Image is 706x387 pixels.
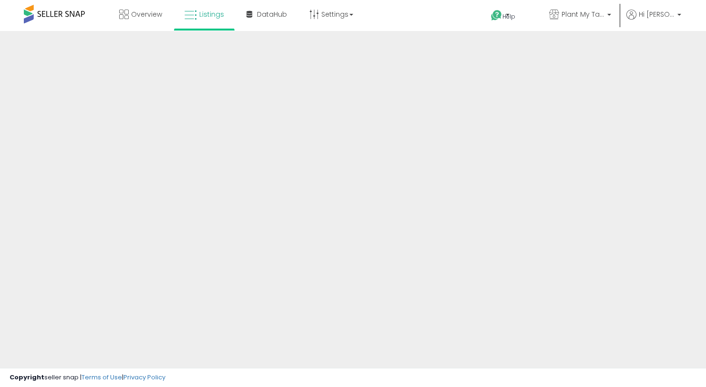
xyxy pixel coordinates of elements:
span: Help [502,12,515,20]
a: Hi [PERSON_NAME] [626,10,681,31]
a: Help [483,2,534,31]
span: Listings [199,10,224,19]
span: DataHub [257,10,287,19]
span: Plant My Tank [562,10,604,19]
strong: Copyright [10,373,44,382]
div: seller snap | | [10,373,165,382]
span: Overview [131,10,162,19]
span: Hi [PERSON_NAME] [639,10,675,19]
a: Terms of Use [82,373,122,382]
a: Privacy Policy [123,373,165,382]
i: Get Help [491,10,502,21]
